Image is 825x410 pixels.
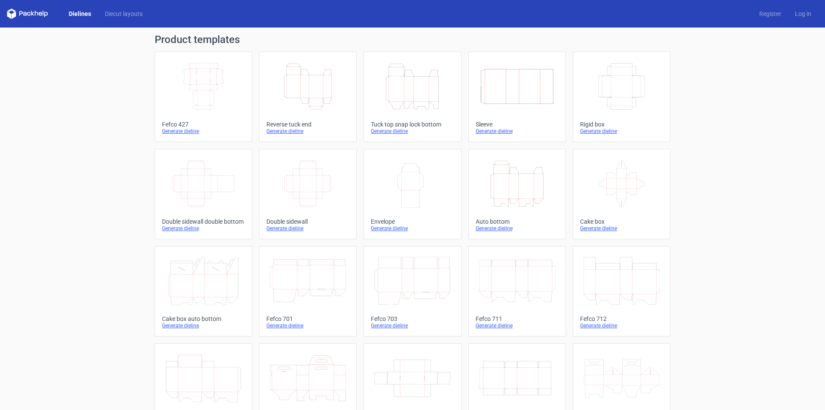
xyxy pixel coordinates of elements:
a: Cake box auto bottomGenerate dieline [155,246,252,336]
a: Diecut layouts [98,9,150,18]
div: Generate dieline [162,225,245,232]
a: Fefco 712Generate dieline [573,246,670,336]
div: Cake box auto bottom [162,315,245,322]
div: Generate dieline [476,128,559,135]
div: Generate dieline [266,322,349,329]
a: EnvelopeGenerate dieline [364,149,461,239]
div: Generate dieline [162,128,245,135]
div: Generate dieline [476,225,559,232]
div: Fefco 427 [162,121,245,128]
div: Fefco 703 [371,315,454,322]
div: Generate dieline [580,322,663,329]
a: Cake boxGenerate dieline [573,149,670,239]
div: Auto bottom [476,218,559,225]
div: Fefco 711 [476,315,559,322]
a: Log in [788,9,818,18]
a: Auto bottomGenerate dieline [468,149,566,239]
div: Fefco 701 [266,315,349,322]
div: Envelope [371,218,454,225]
div: Rigid box [580,121,663,128]
a: Fefco 711Generate dieline [468,246,566,336]
div: Cake box [580,218,663,225]
a: Double sidewallGenerate dieline [259,149,357,239]
div: Generate dieline [162,322,245,329]
div: Sleeve [476,121,559,128]
a: Register [752,9,788,18]
a: Double sidewall double bottomGenerate dieline [155,149,252,239]
div: Fefco 712 [580,315,663,322]
a: Fefco 427Generate dieline [155,52,252,142]
div: Reverse tuck end [266,121,349,128]
div: Generate dieline [266,128,349,135]
a: Fefco 701Generate dieline [259,246,357,336]
div: Generate dieline [371,322,454,329]
div: Generate dieline [580,225,663,232]
h1: Product templates [155,34,670,45]
div: Generate dieline [266,225,349,232]
a: SleeveGenerate dieline [468,52,566,142]
a: Fefco 703Generate dieline [364,246,461,336]
div: Generate dieline [580,128,663,135]
a: Reverse tuck endGenerate dieline [259,52,357,142]
div: Generate dieline [371,128,454,135]
a: Rigid boxGenerate dieline [573,52,670,142]
a: Dielines [62,9,98,18]
a: Tuck top snap lock bottomGenerate dieline [364,52,461,142]
div: Generate dieline [371,225,454,232]
div: Generate dieline [476,322,559,329]
div: Tuck top snap lock bottom [371,121,454,128]
div: Double sidewall double bottom [162,218,245,225]
div: Double sidewall [266,218,349,225]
